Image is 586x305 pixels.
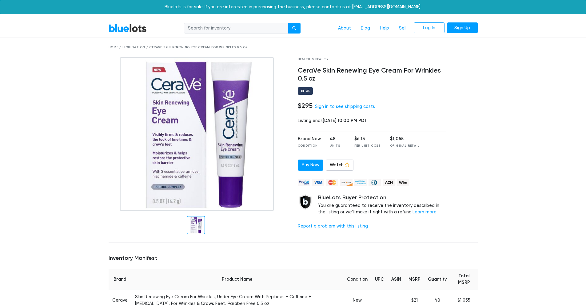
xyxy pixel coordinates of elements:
div: Per Unit Cost [354,144,381,148]
img: diners_club-c48f30131b33b1bb0e5d0e2dbd43a8bea4cb12cb2961413e2f4250e06c020426.png [369,179,381,186]
th: ASIN [388,269,405,290]
a: Sell [394,22,411,34]
th: MSRP [405,269,424,290]
th: Condition [343,269,371,290]
a: About [333,22,356,34]
div: Listing ends [298,117,446,124]
th: Total MSRP [450,269,478,290]
img: mastercard-42073d1d8d11d6635de4c079ffdb20a4f30a903dc55d1612383a1b395dd17f39.png [326,179,338,186]
a: Sign Up [447,22,478,34]
img: discover-82be18ecfda2d062aad2762c1ca80e2d36a4073d45c9e0ffae68cd515fbd3d32.png [340,179,353,186]
div: You are guaranteed to receive the inventory described in the listing or we'll make it right with ... [318,194,446,216]
div: Original Retail [390,144,420,148]
a: Help [375,22,394,34]
img: b270ba28-e950-44dd-8f65-a40581f7bccb-1756692223.jpg [120,57,274,211]
div: 65 [306,89,310,93]
a: Sign in to see shipping costs [315,104,375,109]
img: paypal_credit-80455e56f6e1299e8d57f40c0dcee7b8cd4ae79b9eccbfc37e2480457ba36de9.png [298,179,310,186]
div: Units [330,144,345,148]
a: Buy Now [298,160,323,171]
img: american_express-ae2a9f97a040b4b41f6397f7637041a5861d5f99d0716c09922aba4e24c8547d.png [354,179,367,186]
a: Report a problem with this listing [298,224,368,229]
div: Brand New [298,136,321,142]
span: [DATE] 10:00 PM PDT [323,118,367,123]
img: wire-908396882fe19aaaffefbd8e17b12f2f29708bd78693273c0e28e3a24408487f.png [397,179,409,186]
a: Watch [326,160,353,171]
a: Log In [414,22,444,34]
img: ach-b7992fed28a4f97f893c574229be66187b9afb3f1a8d16a4691d3d3140a8ab00.png [383,179,395,186]
h5: Inventory Manifest [109,255,478,262]
th: UPC [371,269,388,290]
input: Search for inventory [184,23,289,34]
div: Condition [298,144,321,148]
div: Health & Beauty [298,57,446,62]
th: Product Name [131,269,343,290]
div: 48 [330,136,345,142]
h4: $295 [298,102,313,110]
h4: CeraVe Skin Renewing Eye Cream For Wrinkles 0.5 oz [298,67,446,83]
a: BlueLots [109,24,147,33]
th: Brand [109,269,131,290]
h5: BlueLots Buyer Protection [318,194,446,201]
div: Home / Liquidation / CeraVe Skin Renewing Eye Cream For Wrinkles 0.5 oz [109,45,478,50]
div: $1,055 [390,136,420,142]
th: Quantity [424,269,450,290]
a: Blog [356,22,375,34]
div: $6.15 [354,136,381,142]
img: buyer_protection_shield-3b65640a83011c7d3ede35a8e5a80bfdfaa6a97447f0071c1475b91a4b0b3d01.png [298,194,313,210]
a: Learn more [413,209,437,215]
img: visa-79caf175f036a155110d1892330093d4c38f53c55c9ec9e2c3a54a56571784bb.png [312,179,324,186]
